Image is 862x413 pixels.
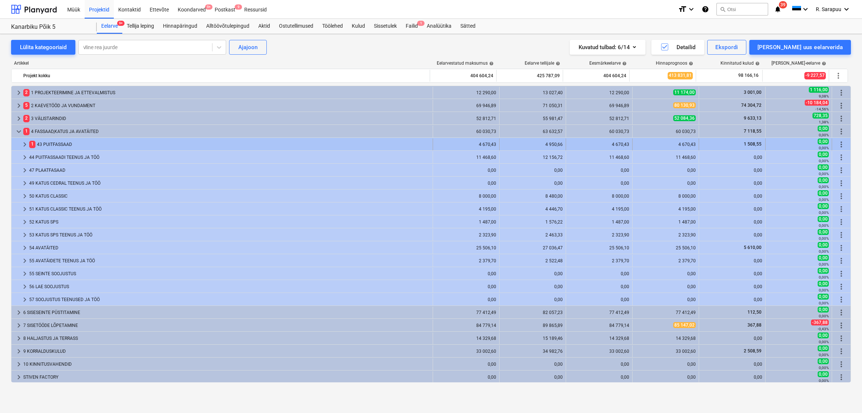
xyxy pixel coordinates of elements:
a: Sätted [456,19,480,34]
small: 0,00% [819,198,829,202]
span: 7 118,55 [743,129,762,134]
span: Rohkem tegevusi [837,127,846,136]
a: Failid1 [401,19,422,34]
div: Aktid [254,19,275,34]
span: Rohkem tegevusi [837,295,846,304]
div: 0,00 [436,284,496,289]
span: keyboard_arrow_right [14,334,23,343]
div: 77 412,49 [436,310,496,315]
span: 0,00 [818,294,829,300]
span: keyboard_arrow_right [20,282,29,291]
div: 60 030,73 [569,129,629,134]
div: 0,00 [502,284,563,289]
div: Analüütika [422,19,456,34]
div: 4 670,43 [436,142,496,147]
div: 2 323,90 [636,232,696,238]
span: keyboard_arrow_right [20,205,29,214]
small: -14,56% [815,107,829,111]
div: 2 522,48 [502,258,563,263]
div: 2 463,33 [502,232,563,238]
span: Rohkem tegevusi [837,140,846,149]
div: 0,00 [636,297,696,302]
a: Sissetulek [369,19,401,34]
div: 71 050,31 [502,103,563,108]
div: Ekspordi [715,42,738,52]
div: 52 812,71 [569,116,629,121]
span: help [621,61,627,66]
span: 0,00 [818,307,829,313]
div: Kinnitatud kulud [720,61,760,66]
small: 0,00% [819,301,829,305]
div: 50 KATUS CLASSIC [29,190,430,202]
div: 12 156,72 [502,155,563,160]
div: 84 779,14 [436,323,496,328]
div: 0,00 [436,168,496,173]
div: Detailid [660,42,695,52]
div: 0,00 [702,219,762,225]
div: 0,00 [702,232,762,238]
div: 57 SOOJUSTUS TEENUSED JA TÖÖ [29,294,430,306]
span: 1 [23,128,30,135]
span: keyboard_arrow_right [20,192,29,201]
button: Kuvatud tulbad:6/14 [570,40,645,55]
div: 12 290,00 [569,90,629,95]
div: 0,00 [502,271,563,276]
span: 2 508,59 [743,348,762,354]
small: 0,00% [819,223,829,228]
div: 0,00 [702,297,762,302]
span: Rohkem tegevusi [837,347,846,356]
a: Alltöövõtulepingud [202,19,254,34]
div: 0,00 [502,181,563,186]
span: 0,00 [818,190,829,196]
small: 0,00% [819,314,829,318]
span: keyboard_arrow_right [14,373,23,382]
div: 0,00 [436,181,496,186]
span: 0,00 [818,332,829,338]
span: 52 084,36 [673,115,696,121]
span: keyboard_arrow_right [20,231,29,239]
i: notifications [774,5,781,14]
div: 404 604,24 [566,70,626,82]
span: Rohkem tegevusi [837,334,846,343]
div: 27 036,47 [502,245,563,250]
span: keyboard_arrow_right [14,321,23,330]
div: 0,00 [636,271,696,276]
span: 0,00 [818,281,829,287]
div: 60 030,73 [436,129,496,134]
div: 0,00 [502,297,563,302]
div: 1 576,22 [502,219,563,225]
div: 11 468,60 [436,155,496,160]
span: 5 610,00 [743,245,762,250]
div: 54 AVATÄITED [29,242,430,254]
button: Ekspordi [707,40,746,55]
div: 51 KATUS CLASSIC TEENUS JA TÖÖ [29,203,430,215]
span: help [820,61,826,66]
button: Detailid [651,40,704,55]
div: 12 290,00 [436,90,496,95]
div: 0,00 [636,181,696,186]
div: 2 379,70 [569,258,629,263]
a: Kulud [347,19,369,34]
i: Abikeskus [702,5,709,14]
span: 1 508,55 [743,141,762,147]
a: Eelarve9+ [97,19,122,34]
div: Eesmärkeelarve [589,61,627,66]
div: 4 446,70 [502,206,563,212]
button: [PERSON_NAME] uus eelarverida [749,40,851,55]
span: 2 [23,115,30,122]
div: 7 SISETÖÖDE LÕPETAMINE [23,320,430,331]
div: 9 KORRALDUSKULUD [23,345,430,357]
span: keyboard_arrow_right [20,269,29,278]
span: keyboard_arrow_right [20,243,29,252]
div: Artikkel [11,61,430,66]
span: keyboard_arrow_right [14,308,23,317]
div: 8 480,00 [502,194,563,199]
span: 98 166,16 [737,72,759,79]
div: 0,00 [502,168,563,173]
div: 63 632,57 [502,129,563,134]
div: 1 487,00 [569,219,629,225]
div: 4 195,00 [569,206,629,212]
div: 4 670,43 [636,142,696,147]
span: 1 [417,21,425,26]
span: Rohkem tegevusi [837,231,846,239]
